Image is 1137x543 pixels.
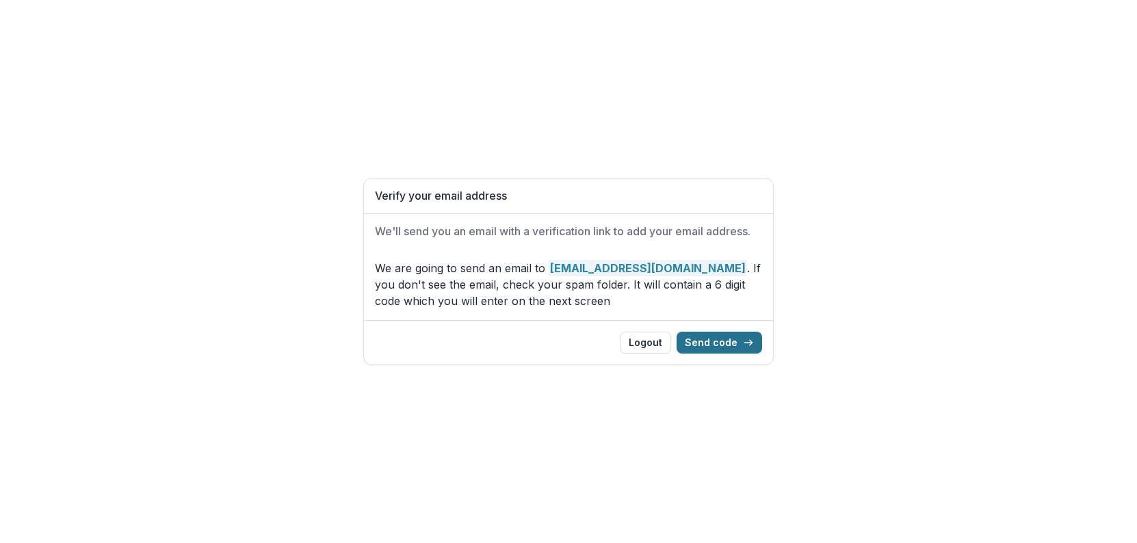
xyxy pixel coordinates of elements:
[620,332,671,354] button: Logout
[375,225,762,238] h2: We'll send you an email with a verification link to add your email address.
[375,189,762,202] h1: Verify your email address
[375,260,762,309] p: We are going to send an email to . If you don't see the email, check your spam folder. It will co...
[549,260,747,276] strong: [EMAIL_ADDRESS][DOMAIN_NAME]
[677,332,762,354] button: Send code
